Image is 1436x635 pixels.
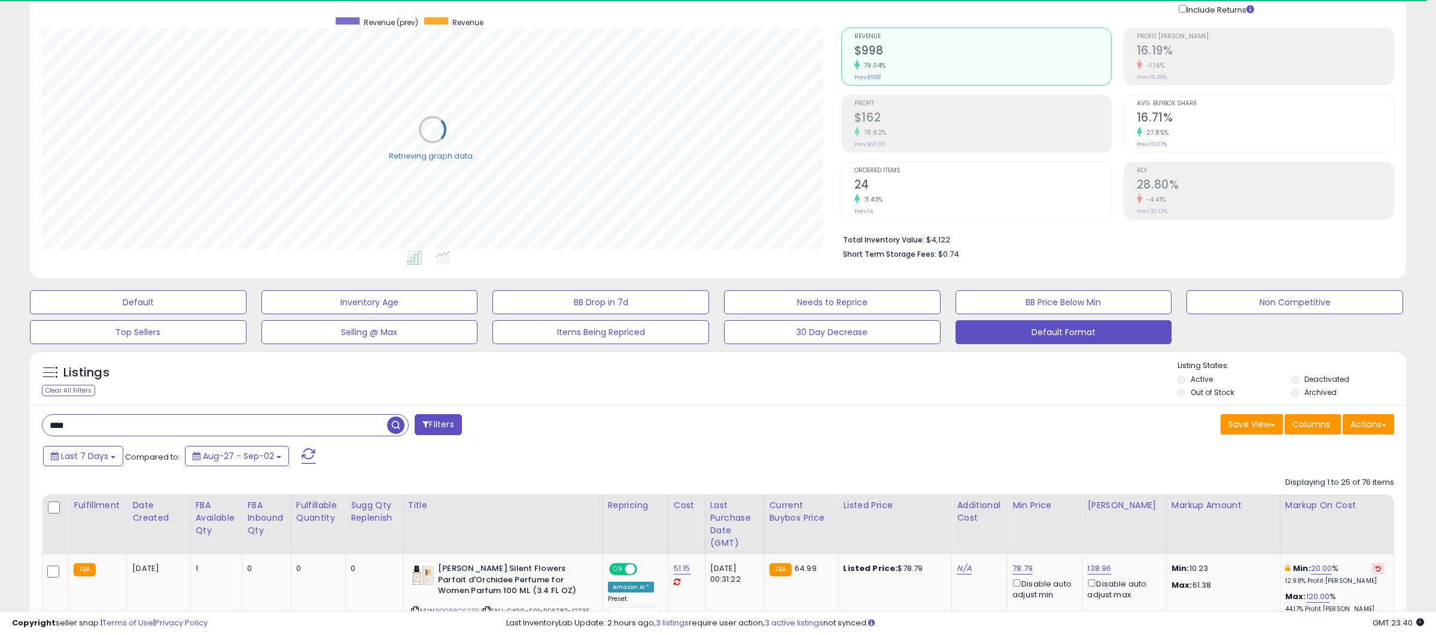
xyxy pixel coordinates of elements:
[843,232,1385,246] li: $4,122
[674,563,690,575] a: 51.15
[1172,579,1192,591] strong: Max:
[1170,2,1268,16] div: Include Returns
[1304,374,1349,384] label: Deactivated
[30,320,247,344] button: Top Sellers
[43,446,123,466] button: Last 7 Days
[956,320,1172,344] button: Default Format
[132,563,180,574] div: [DATE]
[1012,499,1077,512] div: Min Price
[1285,499,1389,512] div: Markup on Cost
[674,499,700,512] div: Cost
[795,563,817,574] span: 64.99
[1172,499,1275,512] div: Markup Amount
[608,582,655,593] div: Amazon AI *
[710,499,759,549] div: Last Purchase Date (GMT)
[63,364,109,381] h5: Listings
[1186,290,1403,314] button: Non Competitive
[1304,387,1337,397] label: Archived
[1012,577,1073,600] div: Disable auto adjust min
[351,499,398,524] div: Sugg Qty Replenish
[843,499,947,512] div: Listed Price
[608,499,664,512] div: Repricing
[30,290,247,314] button: Default
[351,563,394,574] div: 0
[769,563,792,576] small: FBA
[12,617,56,628] strong: Copyright
[42,385,95,396] div: Clear All Filters
[1343,414,1394,435] button: Actions
[1137,111,1394,127] h2: 16.71%
[125,451,180,463] span: Compared to:
[843,249,936,259] b: Short Term Storage Fees:
[854,101,1111,107] span: Profit
[196,563,233,574] div: 1
[74,563,96,576] small: FBA
[61,450,108,462] span: Last 7 Days
[608,595,659,622] div: Preset:
[1311,563,1332,575] a: 20.00
[854,178,1111,194] h2: 24
[854,74,881,81] small: Prev: $558
[957,499,1002,524] div: Additional Cost
[1285,605,1385,613] p: 44.17% Profit [PERSON_NAME]
[1137,141,1167,148] small: Prev: 13.07%
[1137,178,1394,194] h2: 28.80%
[74,499,122,512] div: Fulfillment
[1306,591,1330,603] a: 120.00
[843,563,898,574] b: Listed Price:
[1137,44,1394,60] h2: 16.19%
[1285,577,1385,585] p: 12.98% Profit [PERSON_NAME]
[1178,360,1407,372] p: Listing States:
[1285,591,1306,602] b: Max:
[1285,414,1341,435] button: Columns
[957,563,971,575] a: N/A
[724,320,941,344] button: 30 Day Decrease
[854,44,1111,60] h2: $998
[765,617,823,628] a: 3 active listings
[506,618,1424,629] div: Last InventoryLab Update: 2 hours ago, require user action, not synced.
[1285,563,1385,585] div: %
[261,290,478,314] button: Inventory Age
[1293,563,1311,574] b: Min:
[854,34,1111,40] span: Revenue
[1280,494,1394,554] th: The percentage added to the cost of goods (COGS) that forms the calculator for Min & Max prices.
[481,606,591,616] span: | SKU: C499-S91-BE6787-12735
[956,290,1172,314] button: BB Price Below Min
[185,446,289,466] button: Aug-27 - Sep-02
[247,563,281,574] div: 0
[1172,563,1189,574] strong: Min:
[1373,617,1424,628] span: 2025-09-10 23:40 GMT
[860,61,886,70] small: 79.04%
[1137,168,1394,174] span: ROI
[261,320,478,344] button: Selling @ Max
[1142,128,1169,137] small: 27.85%
[1285,591,1385,613] div: %
[492,320,709,344] button: Items Being Repriced
[656,617,689,628] a: 3 listings
[408,499,598,512] div: Title
[1142,195,1166,204] small: -4.41%
[860,128,887,137] small: 76.92%
[938,248,959,260] span: $0.74
[1137,208,1167,215] small: Prev: 30.13%
[1221,414,1283,435] button: Save View
[1172,580,1271,591] p: 61.38
[296,563,336,574] div: 0
[1285,477,1394,488] div: Displaying 1 to 25 of 76 items
[1292,418,1330,430] span: Columns
[1191,374,1213,384] label: Active
[1172,563,1271,574] p: 10.23
[769,499,833,524] div: Current Buybox Price
[635,564,654,575] span: OFF
[724,290,941,314] button: Needs to Reprice
[1142,61,1165,70] small: -1.16%
[1087,563,1111,575] a: 138.96
[854,111,1111,127] h2: $162
[415,414,461,435] button: Filters
[12,618,208,629] div: seller snap | |
[860,195,883,204] small: 71.43%
[411,563,435,587] img: 31Lfv+dcBTL._SL40_.jpg
[132,499,185,524] div: Date Created
[854,168,1111,174] span: Ordered Items
[843,563,942,574] div: $78.79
